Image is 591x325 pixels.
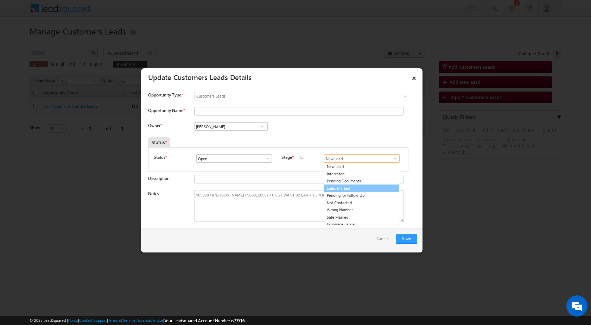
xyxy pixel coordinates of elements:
[148,191,159,196] label: Notes
[234,318,244,323] span: 77516
[9,65,128,211] textarea: Type your message and hit 'Enter'
[258,123,266,130] a: Show All Items
[324,199,399,207] a: Not Contacted
[324,185,399,193] a: Sales Marked
[148,137,170,147] div: Status
[324,206,399,214] a: Wrong Number
[324,154,400,163] input: Type to Search
[281,154,292,161] label: Stage
[196,154,272,163] input: Type to Search
[136,318,163,323] a: Acceptable Use
[79,318,107,323] a: Contact Support
[324,192,399,199] a: Pending for Follow-Up
[195,93,380,99] span: Customers Leads
[408,71,420,83] a: ×
[115,4,132,20] div: Minimize live chat window
[148,123,162,128] label: Owner
[68,318,78,323] a: About
[194,92,409,100] a: Customers Leads
[376,234,392,247] a: Cancel
[324,170,399,178] a: Interested
[96,217,128,226] em: Start Chat
[108,318,135,323] a: Terms of Service
[12,37,30,46] img: d_60004797649_company_0_60004797649
[324,163,399,170] a: New Lead
[148,72,252,82] a: Update Customers Leads Details
[30,317,244,324] span: © 2025 LeadSquared | | | | |
[396,234,417,244] button: Save
[148,92,181,98] span: Opportunity Type
[261,155,270,162] a: Show All Items
[148,108,185,113] label: Opportunity Name
[148,176,170,181] label: Description
[37,37,118,46] div: Chat with us now
[324,214,399,221] a: Sale Marked
[154,154,165,161] label: Status
[194,122,268,131] input: Type to Search
[164,318,244,323] span: Your Leadsquared Account Number is
[324,177,399,185] a: Pending Documents
[324,221,399,228] a: Language Barrier
[389,155,398,162] a: Show All Items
